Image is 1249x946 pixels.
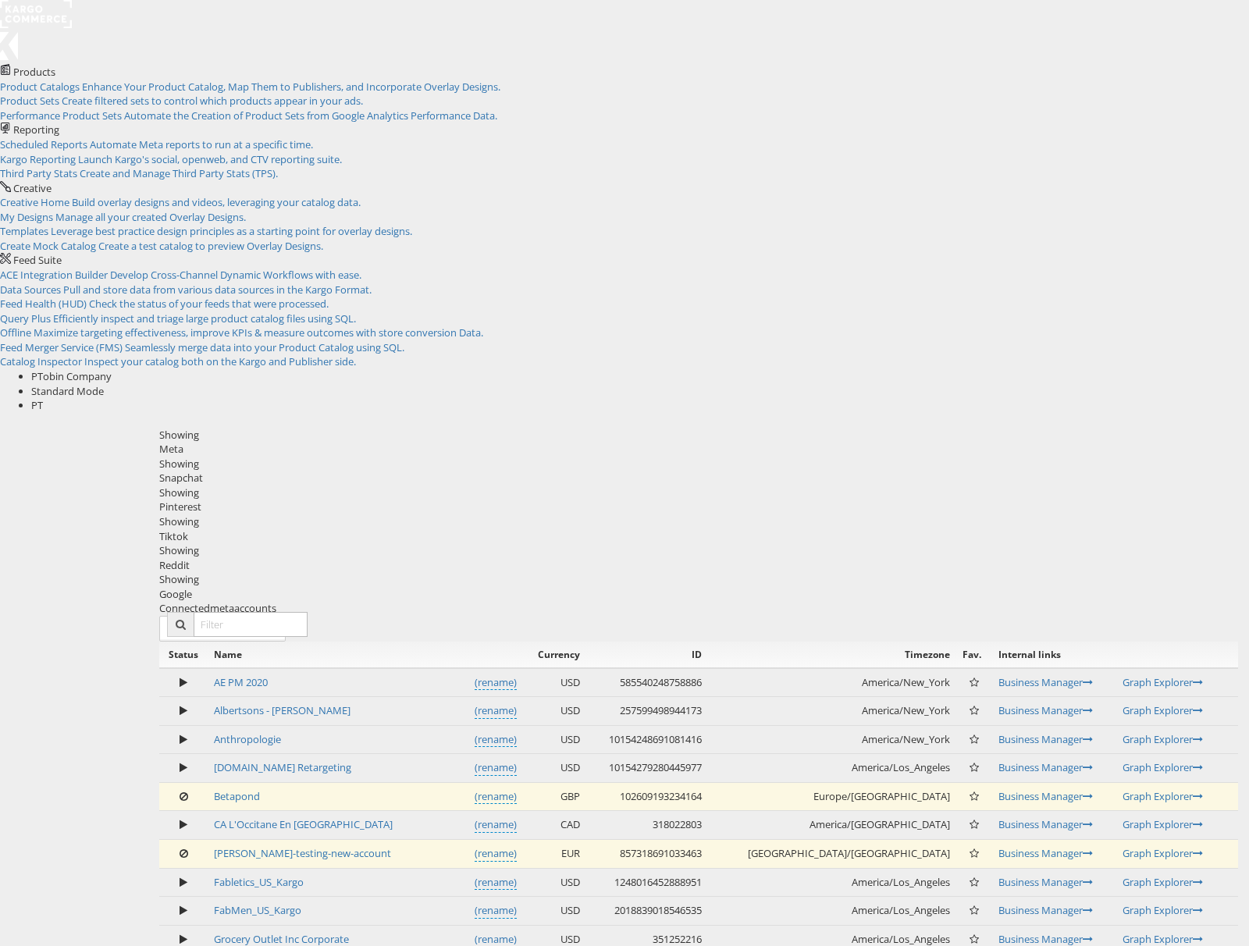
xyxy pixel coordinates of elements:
[159,587,1238,602] div: Google
[586,642,708,668] th: ID
[992,642,1116,668] th: Internal links
[13,123,59,137] span: Reporting
[159,500,1238,514] div: Pinterest
[159,442,1238,457] div: Meta
[998,675,1093,689] a: Business Manager
[125,340,404,354] span: Seamlessly merge data into your Product Catalog using SQL.
[63,283,372,297] span: Pull and store data from various data sources in the Kargo Format.
[110,268,361,282] span: Develop Cross-Channel Dynamic Workflows with ease.
[1123,817,1203,831] a: Graph Explorer
[708,897,956,926] td: America/Los_Angeles
[475,760,517,776] a: (rename)
[80,166,278,180] span: Create and Manage Third Party Stats (TPS).
[31,384,104,398] span: Standard Mode
[34,325,483,340] span: Maximize targeting effectiveness, improve KPIs & measure outcomes with store conversion Data.
[523,697,586,726] td: USD
[55,210,246,224] span: Manage all your created Overlay Designs.
[194,612,308,637] input: Filter
[708,868,956,897] td: America/Los_Angeles
[586,840,708,869] td: 857318691033463
[523,754,586,783] td: USD
[708,782,956,811] td: Europe/[GEOGRAPHIC_DATA]
[708,754,956,783] td: America/Los_Angeles
[124,108,497,123] span: Automate the Creation of Product Sets from Google Analytics Performance Data.
[1123,903,1203,917] a: Graph Explorer
[523,840,586,869] td: EUR
[475,675,517,691] a: (rename)
[586,897,708,926] td: 2018839018546535
[523,668,586,697] td: USD
[586,811,708,840] td: 318022803
[214,875,304,889] a: Fabletics_US_Kargo
[214,817,393,831] a: CA L'Occitane En [GEOGRAPHIC_DATA]
[1123,875,1203,889] a: Graph Explorer
[998,932,1093,946] a: Business Manager
[1123,932,1203,946] a: Graph Explorer
[214,932,349,946] a: Grocery Outlet Inc Corporate
[1123,703,1203,717] a: Graph Explorer
[210,601,234,615] span: meta
[51,224,412,238] span: Leverage best practice design principles as a starting point for overlay designs.
[1123,846,1203,860] a: Graph Explorer
[586,697,708,726] td: 257599498944173
[998,789,1093,803] a: Business Manager
[159,543,1238,558] div: Showing
[90,137,313,151] span: Automate Meta reports to run at a specific time.
[586,868,708,897] td: 1248016452888951
[214,846,391,860] a: [PERSON_NAME]-testing-new-account
[1123,675,1203,689] a: Graph Explorer
[998,903,1093,917] a: Business Manager
[523,897,586,926] td: USD
[523,868,586,897] td: USD
[523,782,586,811] td: GBP
[13,65,55,79] span: Products
[475,875,517,891] a: (rename)
[214,760,351,774] a: [DOMAIN_NAME] Retargeting
[84,354,356,368] span: Inspect your catalog both on the Kargo and Publisher side.
[214,703,351,717] a: Albertsons - [PERSON_NAME]
[1123,789,1203,803] a: Graph Explorer
[1123,732,1203,746] a: Graph Explorer
[523,725,586,754] td: USD
[159,616,286,642] button: ConnectmetaAccounts
[82,80,500,94] span: Enhance Your Product Catalog, Map Them to Publishers, and Incorporate Overlay Designs.
[586,725,708,754] td: 10154248691081416
[159,572,1238,587] div: Showing
[998,703,1093,717] a: Business Manager
[708,725,956,754] td: America/New_York
[159,529,1238,544] div: Tiktok
[956,642,992,668] th: Fav.
[998,760,1093,774] a: Business Manager
[159,485,1238,500] div: Showing
[13,253,62,267] span: Feed Suite
[72,195,361,209] span: Build overlay designs and videos, leveraging your catalog data.
[523,811,586,840] td: CAD
[31,398,43,412] span: PT
[475,846,517,862] a: (rename)
[523,642,586,668] th: Currency
[586,782,708,811] td: 102609193234164
[159,601,1238,616] div: Connected accounts
[159,457,1238,471] div: Showing
[475,789,517,805] a: (rename)
[998,817,1093,831] a: Business Manager
[475,817,517,833] a: (rename)
[998,732,1093,746] a: Business Manager
[998,875,1093,889] a: Business Manager
[159,514,1238,529] div: Showing
[53,311,356,325] span: Efficiently inspect and triage large product catalog files using SQL.
[586,754,708,783] td: 10154279280445977
[214,789,260,803] a: Betapond
[98,239,323,253] span: Create a test catalog to preview Overlay Designs.
[708,697,956,726] td: America/New_York
[78,152,342,166] span: Launch Kargo's social, openweb, and CTV reporting suite.
[708,642,956,668] th: Timezone
[159,471,1238,485] div: Snapchat
[159,558,1238,573] div: Reddit
[62,94,363,108] span: Create filtered sets to control which products appear in your ads.
[214,675,268,689] a: AE PM 2020
[708,668,956,697] td: America/New_York
[586,668,708,697] td: 585540248758886
[475,732,517,748] a: (rename)
[214,732,281,746] a: Anthropologie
